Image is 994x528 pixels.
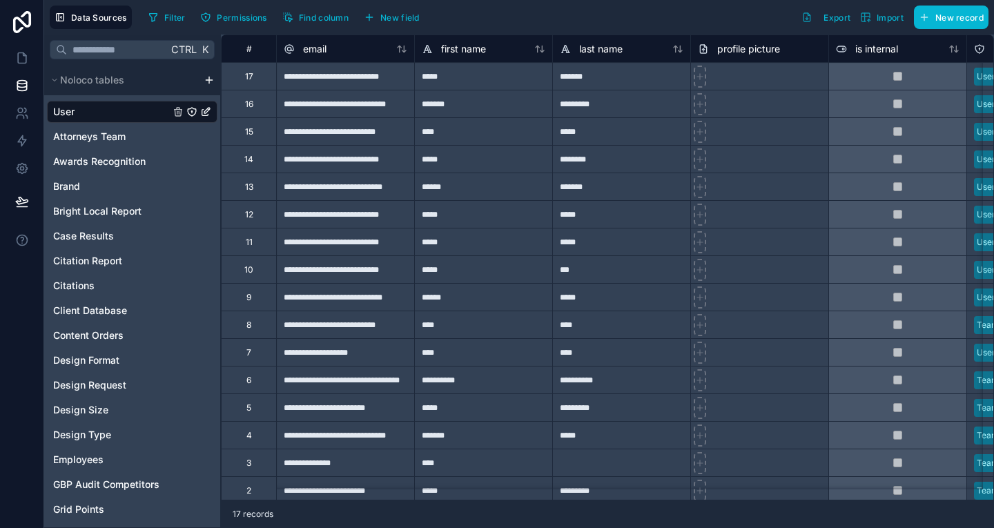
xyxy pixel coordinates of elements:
button: Filter [143,7,191,28]
button: Permissions [195,7,271,28]
div: 3 [246,458,251,469]
div: 11 [246,237,253,248]
button: Export [797,6,855,29]
span: is internal [855,42,898,56]
span: first name [441,42,486,56]
a: New record [908,6,988,29]
div: 15 [245,126,253,137]
button: New field [359,7,425,28]
span: K [200,45,210,55]
span: last name [579,42,623,56]
a: Permissions [195,7,277,28]
span: Filter [164,12,186,23]
span: profile picture [717,42,780,56]
span: Permissions [217,12,266,23]
span: New field [380,12,420,23]
div: 4 [246,430,252,441]
div: # [232,43,266,54]
div: 2 [246,485,251,496]
div: 9 [246,292,251,303]
div: 12 [245,209,253,220]
div: 8 [246,320,251,331]
button: Find column [277,7,353,28]
div: 10 [244,264,253,275]
span: 17 records [233,509,273,520]
div: 14 [244,154,253,165]
button: Data Sources [50,6,132,29]
span: Find column [299,12,349,23]
span: New record [935,12,984,23]
div: 13 [245,182,253,193]
div: 17 [245,71,253,82]
span: Export [824,12,850,23]
button: New record [914,6,988,29]
div: 6 [246,375,251,386]
button: Import [855,6,908,29]
div: 5 [246,402,251,413]
div: 7 [246,347,251,358]
div: 16 [245,99,253,110]
span: Import [877,12,904,23]
span: email [303,42,327,56]
span: Data Sources [71,12,127,23]
span: Ctrl [170,41,198,58]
